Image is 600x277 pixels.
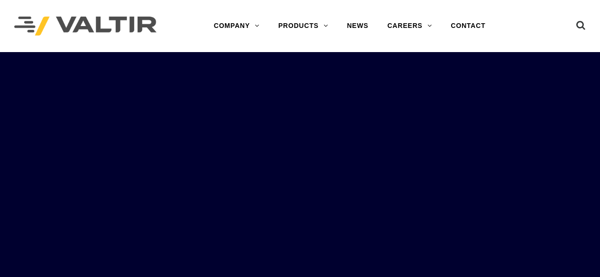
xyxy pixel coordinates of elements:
a: CONTACT [442,17,495,36]
img: Valtir [14,17,157,36]
a: PRODUCTS [269,17,338,36]
a: COMPANY [204,17,269,36]
a: CAREERS [378,17,442,36]
a: NEWS [337,17,378,36]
